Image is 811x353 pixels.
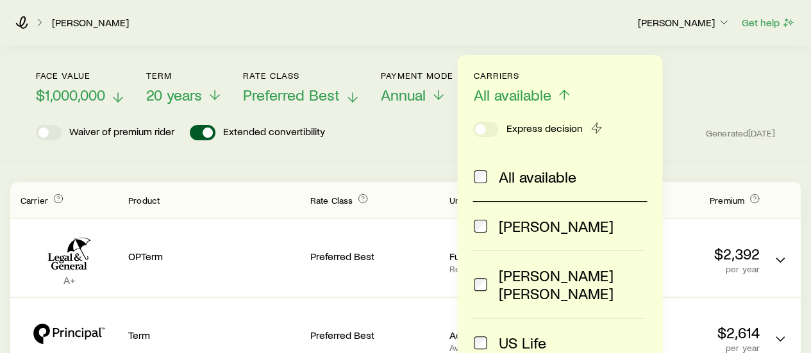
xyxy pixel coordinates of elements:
span: 20 years [146,86,202,104]
span: $1,000,000 [36,86,105,104]
p: A+ [21,274,118,286]
p: Required [449,264,578,274]
span: [DATE] [748,127,775,139]
p: Carriers [474,70,572,81]
span: Carrier [21,195,48,206]
p: Full underwriting [449,250,578,263]
span: Underwriting [449,195,499,206]
p: Term [146,70,222,81]
p: [PERSON_NAME] [638,16,730,29]
button: Term20 years [146,70,222,104]
span: Product [128,195,160,206]
span: All available [474,86,551,104]
a: [PERSON_NAME] [51,17,130,29]
p: Preferred Best [310,329,439,341]
button: CarriersAll available [474,70,572,104]
p: Available [449,343,578,353]
span: Preferred Best [243,86,340,104]
p: $2,392 [588,245,760,263]
p: Term [128,329,300,341]
p: $2,614 [588,324,760,341]
span: Premium [710,195,744,206]
span: Rate Class [310,195,353,206]
p: Rate Class [243,70,360,81]
span: Annual [381,86,426,104]
p: per year [588,264,760,274]
button: Get help [741,15,796,30]
p: per year [588,343,760,353]
button: Rate ClassPreferred Best [243,70,360,104]
button: Payment ModeAnnual [381,70,453,104]
p: Accelerated underwriting [449,329,578,341]
button: Face value$1,000,000 [36,70,126,104]
p: Preferred Best [310,250,439,263]
p: OPTerm [128,250,300,263]
span: Generated [706,127,775,139]
p: Payment Mode [381,70,453,81]
p: Extended convertibility [223,125,325,140]
p: Face value [36,70,126,81]
button: [PERSON_NAME] [637,15,731,31]
p: Waiver of premium rider [69,125,174,140]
